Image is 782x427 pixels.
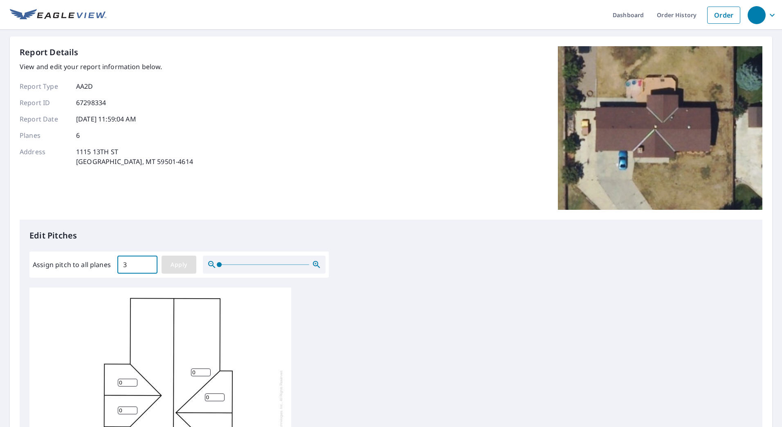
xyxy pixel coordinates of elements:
img: EV Logo [10,9,106,21]
p: Edit Pitches [29,229,753,242]
a: Order [707,7,740,24]
p: Report Date [20,114,69,124]
img: Top image [558,46,762,210]
p: Address [20,147,69,166]
p: 67298334 [76,98,106,108]
input: 00.0 [117,253,157,276]
p: Planes [20,130,69,140]
p: Report Type [20,81,69,91]
p: Report ID [20,98,69,108]
p: AA2D [76,81,93,91]
span: Apply [168,260,190,270]
p: View and edit your report information below. [20,62,193,72]
p: 1115 13TH ST [GEOGRAPHIC_DATA], MT 59501-4614 [76,147,193,166]
p: [DATE] 11:59:04 AM [76,114,136,124]
p: Report Details [20,46,79,58]
button: Apply [162,256,196,274]
label: Assign pitch to all planes [33,260,111,270]
p: 6 [76,130,80,140]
